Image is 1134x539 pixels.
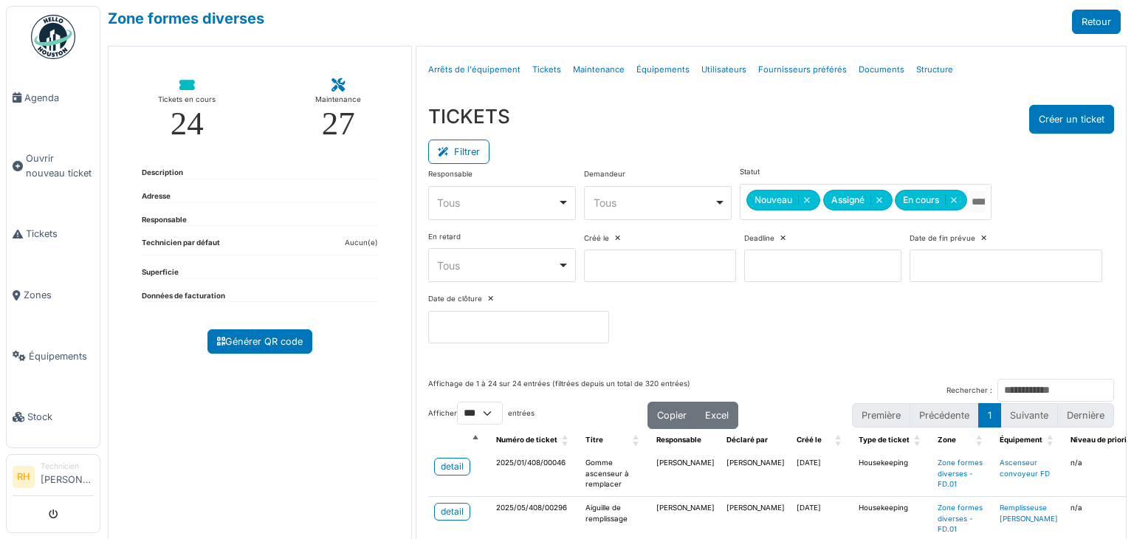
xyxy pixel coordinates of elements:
label: Responsable [428,169,472,180]
dd: Aucun(e) [345,238,378,249]
li: RH [13,466,35,488]
span: Niveau de priorité [1071,436,1134,444]
div: En cours [895,190,967,210]
label: Demandeur [584,169,625,180]
a: Ascenseur convoyeur FD [1000,459,1050,478]
label: Créé le [584,233,609,244]
span: Titre [585,436,603,444]
a: Générer QR code [207,329,312,354]
select: Afficherentrées [457,402,503,425]
a: Maintenance 27 [303,67,374,152]
div: Affichage de 1 à 24 sur 24 entrées (filtrées depuis un total de 320 entrées) [428,379,690,402]
td: [DATE] [791,452,853,497]
td: 2025/01/408/00046 [490,452,580,497]
a: Tickets [526,52,567,87]
span: Déclaré par [726,436,768,444]
a: Fournisseurs préférés [752,52,853,87]
span: Copier [657,410,687,421]
span: Zone [938,436,956,444]
a: Équipements [630,52,695,87]
a: Stock [7,387,100,448]
a: Ouvrir nouveau ticket [7,128,100,204]
span: Équipements [29,349,94,363]
span: Excel [705,410,729,421]
span: Titre: Activate to sort [633,429,642,452]
span: Ouvrir nouveau ticket [26,151,94,179]
dt: Données de facturation [142,291,225,302]
label: Rechercher : [946,385,992,396]
button: Copier [647,402,696,429]
span: Agenda [24,91,94,105]
a: Zone formes diverses - FD.01 [938,459,983,488]
div: Tous [437,195,557,210]
a: RH Technicien[PERSON_NAME] [13,461,94,496]
span: Stock [27,410,94,424]
label: Afficher entrées [428,402,535,425]
a: Zones [7,264,100,326]
dt: Superficie [142,267,179,278]
div: 24 [171,107,204,140]
span: Zones [24,288,94,302]
a: Remplisseuse [PERSON_NAME] [1000,504,1058,523]
td: [PERSON_NAME] [721,452,791,497]
td: Gomme ascenseur à remplacer [580,452,650,497]
label: Deadline [744,233,774,244]
div: Assigné [823,190,893,210]
button: Remove item: 'new' [798,195,815,205]
button: Excel [695,402,738,429]
a: Équipements [7,326,100,387]
a: Retour [1072,10,1121,34]
nav: pagination [852,403,1114,428]
div: Tickets en cours [158,92,216,107]
a: Tickets [7,204,100,265]
a: detail [434,503,470,521]
h3: TICKETS [428,105,510,128]
span: Créé le [797,436,822,444]
div: Nouveau [746,190,820,210]
a: Utilisateurs [695,52,752,87]
div: Maintenance [315,92,361,107]
label: Date de clôture [428,294,482,305]
li: [PERSON_NAME] [41,461,94,492]
a: Agenda [7,67,100,128]
a: Documents [853,52,910,87]
div: Tous [437,258,557,273]
label: Date de fin prévue [910,233,975,244]
a: Zone formes diverses [108,10,264,27]
td: Housekeeping [853,452,932,497]
a: Zone formes diverses - FD.01 [938,504,983,533]
button: Remove item: 'assigned' [870,195,887,205]
td: [PERSON_NAME] [650,452,721,497]
label: En retard [428,232,461,243]
a: Maintenance [567,52,630,87]
div: detail [441,505,464,518]
button: Créer un ticket [1029,105,1114,134]
button: Remove item: 'ongoing' [945,195,962,205]
label: Statut [740,167,760,178]
div: detail [441,460,464,473]
div: Technicien [41,461,94,472]
span: Créé le: Activate to sort [835,429,844,452]
input: Tous [970,191,985,213]
div: Tous [594,195,714,210]
div: 27 [322,107,355,140]
dt: Responsable [142,215,187,226]
span: Type de ticket: Activate to sort [914,429,923,452]
a: detail [434,458,470,476]
button: Filtrer [428,140,489,164]
dt: Technicien par défaut [142,238,220,255]
a: Structure [910,52,959,87]
span: Zone: Activate to sort [976,429,985,452]
a: Arrêts de l'équipement [422,52,526,87]
span: Équipement [1000,436,1042,444]
span: Tickets [26,227,94,241]
span: Responsable [656,436,701,444]
button: 1 [978,403,1001,428]
a: Tickets en cours 24 [146,67,227,152]
span: Type de ticket [859,436,910,444]
img: Badge_color-CXgf-gQk.svg [31,15,75,59]
span: Équipement: Activate to sort [1047,429,1056,452]
span: Numéro de ticket [496,436,557,444]
span: Numéro de ticket: Activate to sort [562,429,571,452]
dt: Adresse [142,191,171,202]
